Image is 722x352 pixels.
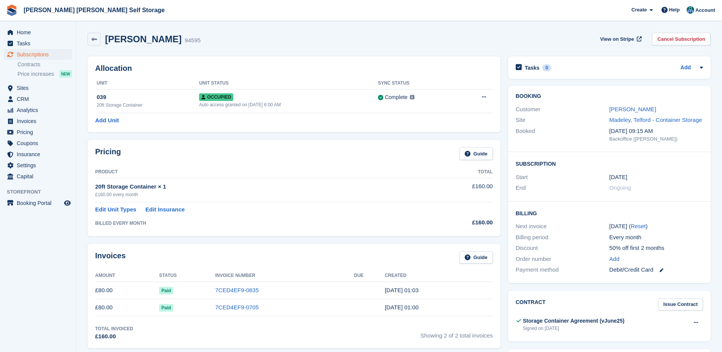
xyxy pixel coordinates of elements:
[17,198,62,208] span: Booking Portal
[95,299,159,316] td: £80.00
[418,218,493,227] div: £160.00
[97,93,199,102] div: 039
[7,188,76,196] span: Storefront
[215,304,259,310] a: 7CED4EF9-0705
[199,93,233,101] span: Occupied
[4,171,72,182] a: menu
[95,64,493,73] h2: Allocation
[609,135,703,143] div: Backoffice ([PERSON_NAME])
[609,244,703,253] div: 50% off first 2 months
[609,222,703,231] div: [DATE] ( )
[418,166,493,178] th: Total
[523,325,625,332] div: Signed on [DATE]
[6,5,18,16] img: stora-icon-8386f47178a22dfd0bd8f6a31ec36ba5ce8667c1dd55bd0f319d3a0aa187defe.svg
[459,251,493,264] a: Guide
[631,6,647,14] span: Create
[609,117,702,123] a: Madeley, Telford - Container Storage
[378,77,458,90] th: Sync Status
[17,127,62,138] span: Pricing
[159,304,173,312] span: Paid
[631,223,645,229] a: Reset
[385,304,419,310] time: 2025-07-11 00:00:14 UTC
[95,282,159,299] td: £80.00
[516,127,609,143] div: Booked
[17,171,62,182] span: Capital
[18,61,72,68] a: Contracts
[95,205,136,214] a: Edit Unit Types
[609,266,703,274] div: Debit/Credit Card
[516,209,703,217] h2: Billing
[145,205,185,214] a: Edit Insurance
[59,70,72,78] div: NEW
[385,93,408,101] div: Complete
[354,270,385,282] th: Due
[17,149,62,160] span: Insurance
[18,70,54,78] span: Price increases
[95,147,121,160] h2: Pricing
[516,222,609,231] div: Next invoice
[609,255,620,264] a: Add
[516,184,609,192] div: End
[609,127,703,136] div: [DATE] 09:15 AM
[18,70,72,78] a: Price increases NEW
[95,270,159,282] th: Amount
[97,102,199,109] div: 20ft Storage Container
[609,184,631,191] span: Ongoing
[4,83,72,93] a: menu
[95,332,133,341] div: £160.00
[542,64,551,71] div: 0
[21,4,168,16] a: [PERSON_NAME] [PERSON_NAME] Self Storage
[609,233,703,242] div: Every month
[4,198,72,208] a: menu
[159,287,173,294] span: Paid
[418,178,493,202] td: £160.00
[4,127,72,138] a: menu
[95,77,199,90] th: Unit
[385,270,493,282] th: Created
[516,173,609,182] div: Start
[516,255,609,264] div: Order number
[95,325,133,332] div: Total Invoiced
[17,138,62,149] span: Coupons
[410,95,414,99] img: icon-info-grey-7440780725fd019a000dd9b08b2336e03edf1995a4989e88bcd33f0948082b44.svg
[4,149,72,160] a: menu
[199,77,378,90] th: Unit Status
[63,198,72,208] a: Preview store
[4,38,72,49] a: menu
[695,6,715,14] span: Account
[523,317,625,325] div: Storage Container Agreement (vJune25)
[516,233,609,242] div: Billing period
[4,49,72,60] a: menu
[516,105,609,114] div: Customer
[17,27,62,38] span: Home
[681,64,691,72] a: Add
[159,270,215,282] th: Status
[95,182,418,191] div: 20ft Storage Container × 1
[95,251,126,264] h2: Invoices
[95,166,418,178] th: Product
[516,160,703,167] h2: Subscription
[4,94,72,104] a: menu
[385,287,419,293] time: 2025-08-11 00:03:13 UTC
[600,35,634,43] span: View on Stripe
[199,101,378,108] div: Auto access granted on [DATE] 6:00 AM
[652,33,711,45] a: Cancel Subscription
[4,160,72,171] a: menu
[17,38,62,49] span: Tasks
[516,116,609,125] div: Site
[95,220,418,227] div: BILLED EVERY MONTH
[95,191,418,198] div: £160.00 every month
[4,116,72,126] a: menu
[17,83,62,93] span: Sites
[215,270,354,282] th: Invoice Number
[4,138,72,149] a: menu
[17,94,62,104] span: CRM
[421,325,493,341] span: Showing 2 of 2 total invoices
[516,93,703,99] h2: Booking
[669,6,680,14] span: Help
[105,34,182,44] h2: [PERSON_NAME]
[597,33,643,45] a: View on Stripe
[95,116,119,125] a: Add Unit
[4,27,72,38] a: menu
[17,160,62,171] span: Settings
